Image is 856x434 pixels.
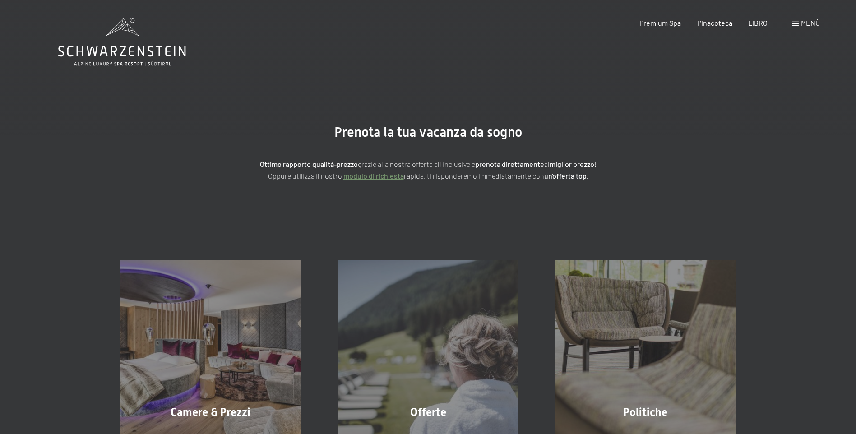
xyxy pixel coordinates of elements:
a: modulo di richiesta [343,171,404,180]
span: Offerte [410,406,446,419]
strong: un'offerta top. [544,171,588,180]
span: Prenota la tua vacanza da sogno [334,124,522,140]
a: LIBRO [748,18,768,27]
strong: miglior prezzo [550,160,594,168]
a: Premium Spa [639,18,681,27]
span: Politiche [623,406,667,419]
p: grazie alla nostra offerta all inclusive e al ! Oppure utilizza il nostro rapida, ti risponderemo... [203,158,654,181]
strong: prenota direttamente [475,160,544,168]
strong: Ottimo rapporto qualità-prezzo [260,160,358,168]
span: Camere & Prezzi [171,406,250,419]
a: Pinacoteca [697,18,732,27]
span: Menù [801,18,820,27]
